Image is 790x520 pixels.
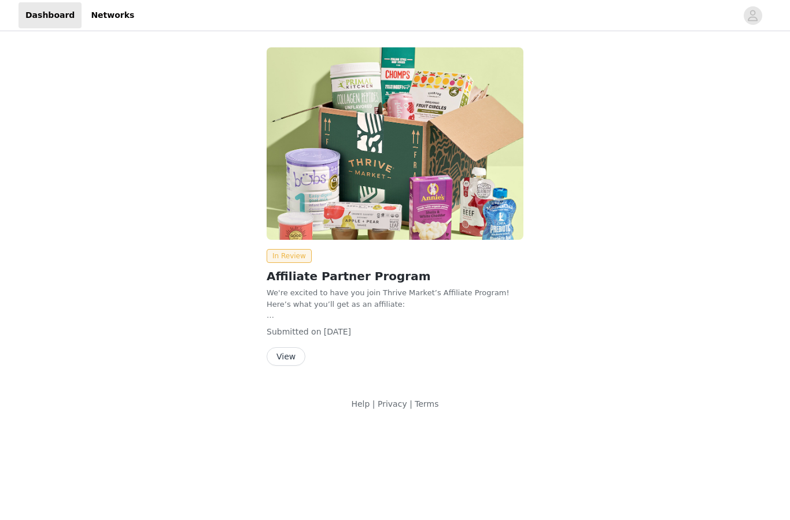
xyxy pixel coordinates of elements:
button: View [267,347,305,366]
span: Submitted on [267,327,322,336]
p: We're excited to have you join Thrive Market’s Affiliate Program! Here’s what you’ll get as an af... [267,287,523,310]
span: | [409,399,412,408]
div: avatar [747,6,758,25]
a: Dashboard [19,2,82,28]
img: Thrive Market [267,47,523,240]
span: In Review [267,249,312,263]
span: [DATE] [324,327,351,336]
a: Terms [415,399,438,408]
a: Privacy [378,399,407,408]
a: Help [351,399,370,408]
span: | [372,399,375,408]
a: View [267,352,305,361]
h2: Affiliate Partner Program [267,268,523,285]
a: Networks [84,2,141,28]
